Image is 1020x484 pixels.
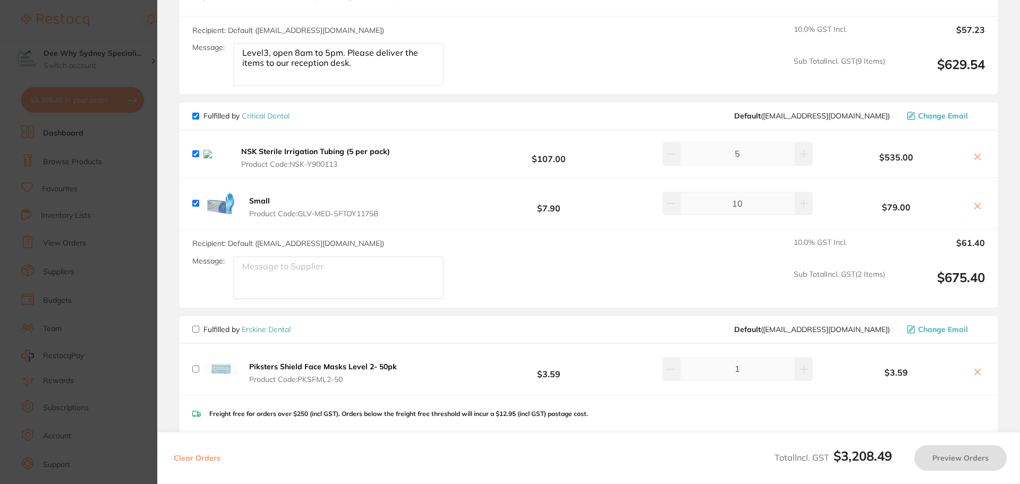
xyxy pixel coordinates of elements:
a: Erskine Dental [242,325,291,334]
a: Critical Dental [242,111,290,121]
span: Recipient: Default ( [EMAIL_ADDRESS][DOMAIN_NAME] ) [192,239,384,248]
b: Default [734,111,761,121]
span: Sub Total Incl. GST ( 9 Items) [794,57,885,86]
img: YzM4anU0Ng [203,150,229,158]
p: Fulfilled by [203,112,290,120]
span: 10.0 % GST Incl. [794,238,885,261]
b: NSK Sterile Irrigation Tubing (5 per pack) [241,147,390,156]
img: djd6dzQyNQ [203,352,237,386]
button: Change Email [904,111,985,121]
b: $3,208.49 [834,448,892,464]
b: $3.59 [470,359,628,379]
span: 10.0 % GST Incl. [794,25,885,48]
b: $107.00 [470,144,628,164]
span: Product Code: GLV-MED-SFTOY1175B [249,209,379,218]
label: Message: [192,43,225,52]
button: Piksters Shield Face Masks Level 2- 50pk Product Code:PKSFML2-50 [246,362,400,384]
b: $7.90 [470,193,628,213]
span: Change Email [918,112,968,120]
output: $57.23 [894,25,985,48]
span: sales@piksters.com [734,325,890,334]
output: $629.54 [894,57,985,86]
b: Default [734,325,761,334]
span: Product Code: NSK-Y900113 [241,160,398,168]
textarea: Level3, open 8am to 5pm. Please deliver the items to our reception desk. [233,43,444,86]
b: Small [249,196,270,206]
span: Recipient: Default ( [EMAIL_ADDRESS][DOMAIN_NAME] ) [192,26,384,35]
p: Fulfilled by [203,325,291,334]
b: $3.59 [827,368,966,377]
output: $675.40 [894,270,985,299]
button: Small Product Code:GLV-MED-SFTOY1175B [246,196,382,218]
span: Sub Total Incl. GST ( 2 Items) [794,270,885,299]
img: Y2Eyam5raA [203,186,237,220]
button: Preview Orders [914,445,1007,471]
span: Product Code: PKSFML2-50 [249,375,397,384]
button: Clear Orders [171,445,224,471]
b: $535.00 [827,152,966,162]
label: Message: [192,257,225,266]
b: Piksters Shield Face Masks Level 2- 50pk [249,362,397,371]
output: $61.40 [894,238,985,261]
span: Total Incl. GST [775,452,892,463]
p: Freight free for orders over $250 (incl GST). Orders below the freight free threshold will incur ... [209,410,588,418]
span: info@criticaldental.com.au [734,112,890,120]
span: Change Email [918,325,968,334]
button: Change Email [904,325,985,334]
b: $79.00 [827,202,966,212]
button: NSK Sterile Irrigation Tubing (5 per pack) Product Code:NSK-Y900113 [238,147,401,169]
